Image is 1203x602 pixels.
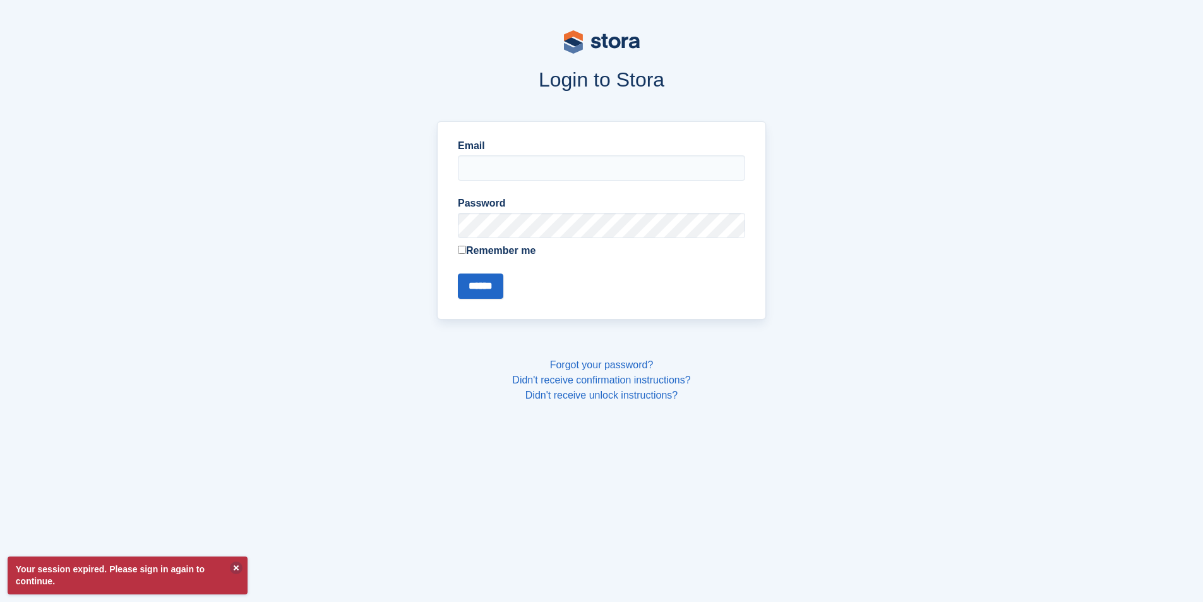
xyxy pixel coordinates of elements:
label: Email [458,138,745,154]
a: Forgot your password? [550,359,654,370]
a: Didn't receive confirmation instructions? [512,375,690,385]
a: Didn't receive unlock instructions? [525,390,678,400]
img: stora-logo-53a41332b3708ae10de48c4981b4e9114cc0af31d8433b30ea865607fb682f29.svg [564,30,640,54]
label: Remember me [458,243,745,258]
h1: Login to Stora [196,68,1007,91]
p: Your session expired. Please sign in again to continue. [8,557,248,594]
label: Password [458,196,745,211]
input: Remember me [458,246,466,254]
